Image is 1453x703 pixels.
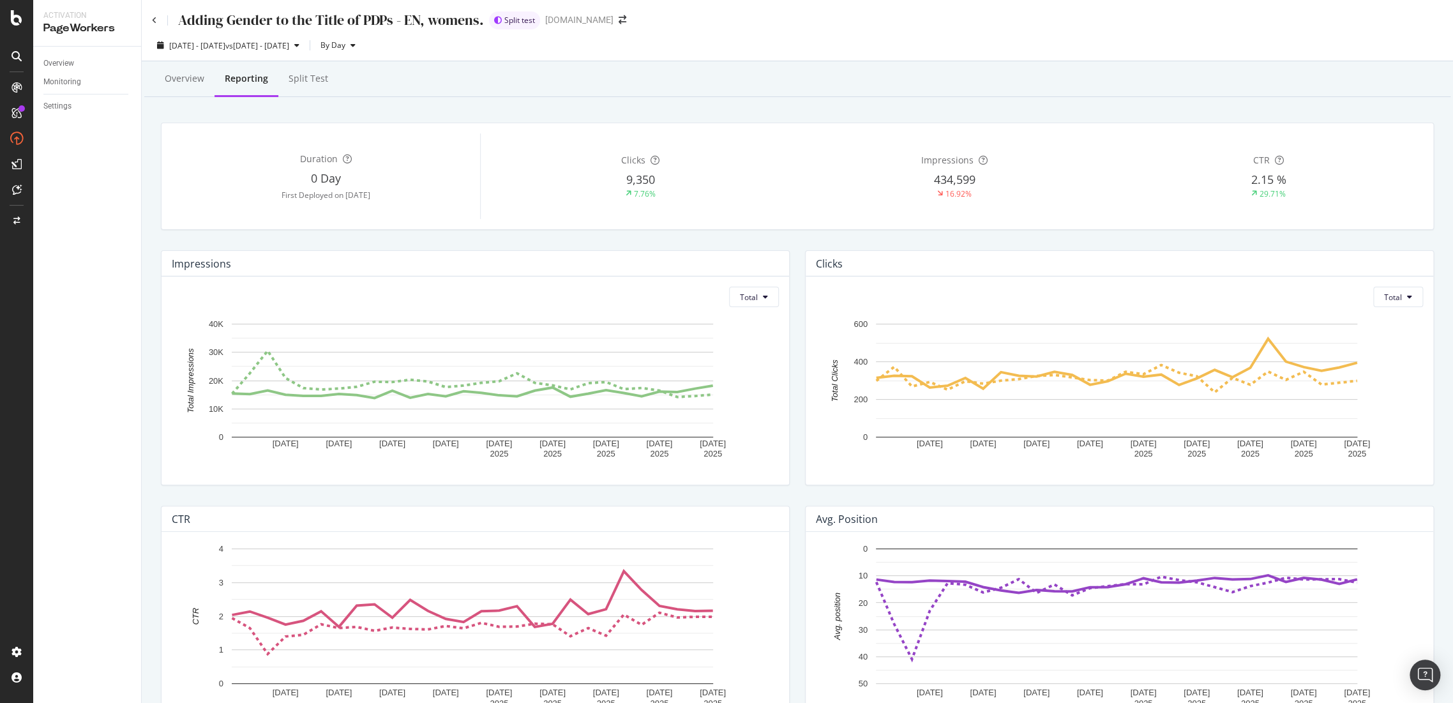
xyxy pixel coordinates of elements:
[1187,449,1206,458] text: 2025
[626,172,655,187] span: 9,350
[504,17,535,24] span: Split test
[854,357,868,367] text: 400
[191,608,200,625] text: CTR
[859,652,868,661] text: 40
[545,13,614,26] div: [DOMAIN_NAME]
[172,317,774,459] svg: A chart.
[740,292,758,303] span: Total
[490,449,508,458] text: 2025
[729,287,779,307] button: Total
[1344,439,1370,448] text: [DATE]
[859,571,868,581] text: 10
[43,21,131,36] div: PageWorkers
[859,625,868,635] text: 30
[209,319,223,329] text: 40K
[1184,688,1210,697] text: [DATE]
[704,449,722,458] text: 2025
[43,100,72,113] div: Settings
[832,593,842,640] text: Avg. position
[934,172,975,187] span: 434,599
[1290,439,1316,448] text: [DATE]
[970,688,996,697] text: [DATE]
[1290,688,1316,697] text: [DATE]
[1241,449,1260,458] text: 2025
[816,257,843,270] div: Clicks
[1251,172,1286,187] span: 2.15 %
[172,190,480,200] div: First Deployed on [DATE]
[43,57,132,70] a: Overview
[1260,188,1286,199] div: 29.71%
[489,11,540,29] div: brand label
[854,319,868,329] text: 600
[863,432,868,442] text: 0
[219,646,223,655] text: 1
[486,439,512,448] text: [DATE]
[186,348,195,413] text: Total Impressions
[300,153,338,165] span: Duration
[178,10,484,30] div: Adding Gender to the Title of PDPs - EN, womens.
[43,75,132,89] a: Monitoring
[543,449,562,458] text: 2025
[970,439,996,448] text: [DATE]
[326,688,352,697] text: [DATE]
[273,688,299,697] text: [DATE]
[172,257,231,270] div: Impressions
[172,513,190,525] div: CTR
[311,170,341,186] span: 0 Day
[152,17,157,24] a: Click to go back
[1294,449,1313,458] text: 2025
[326,439,352,448] text: [DATE]
[816,317,1418,459] svg: A chart.
[621,154,645,166] span: Clicks
[1077,439,1103,448] text: [DATE]
[433,688,459,697] text: [DATE]
[1237,439,1263,448] text: [DATE]
[1023,688,1050,697] text: [DATE]
[859,598,868,608] text: 20
[634,188,656,199] div: 7.76%
[539,688,566,697] text: [DATE]
[43,57,74,70] div: Overview
[379,688,405,697] text: [DATE]
[1253,154,1270,166] span: CTR
[486,688,512,697] text: [DATE]
[1023,439,1050,448] text: [DATE]
[219,544,223,554] text: 4
[209,376,223,386] text: 20K
[830,359,839,402] text: Total Clicks
[650,449,668,458] text: 2025
[219,679,223,688] text: 0
[1373,287,1423,307] button: Total
[700,439,726,448] text: [DATE]
[289,72,328,85] div: Split Test
[646,439,672,448] text: [DATE]
[539,439,566,448] text: [DATE]
[1130,439,1156,448] text: [DATE]
[859,679,868,688] text: 50
[43,100,132,113] a: Settings
[593,439,619,448] text: [DATE]
[597,449,615,458] text: 2025
[917,688,943,697] text: [DATE]
[1384,292,1402,303] span: Total
[433,439,459,448] text: [DATE]
[854,395,868,404] text: 200
[43,75,81,89] div: Monitoring
[863,544,868,554] text: 0
[219,432,223,442] text: 0
[43,10,131,21] div: Activation
[816,513,878,525] div: Avg. position
[379,439,405,448] text: [DATE]
[209,348,223,358] text: 30K
[225,72,268,85] div: Reporting
[1237,688,1263,697] text: [DATE]
[646,688,672,697] text: [DATE]
[1348,449,1366,458] text: 2025
[921,154,974,166] span: Impressions
[619,15,626,24] div: arrow-right-arrow-left
[315,40,345,50] span: By Day
[1410,660,1440,690] div: Open Intercom Messenger
[1077,688,1103,697] text: [DATE]
[165,72,204,85] div: Overview
[273,439,299,448] text: [DATE]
